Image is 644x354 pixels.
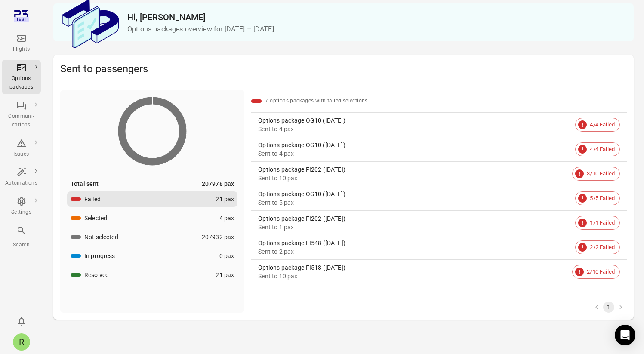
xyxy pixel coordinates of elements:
[84,214,107,222] div: Selected
[251,186,627,210] a: Options package OG10 ([DATE])Sent to 5 pax5/5 Failed
[67,191,237,207] button: Failed21 pax
[251,235,627,259] a: Options package FI548 ([DATE])Sent to 2 pax2/2 Failed
[251,137,627,161] a: Options package OG10 ([DATE])Sent to 4 pax4/4 Failed
[219,214,234,222] div: 4 pax
[251,260,627,284] a: Options package FI518 ([DATE])Sent to 10 pax2/10 Failed
[585,219,619,227] span: 1/1 Failed
[258,165,569,174] div: Options package FI202 ([DATE])
[84,252,115,260] div: In progress
[258,174,569,182] div: Sent to 10 pax
[202,233,234,241] div: 207932 pax
[2,135,41,161] a: Issues
[2,98,41,132] a: Communi-cations
[216,195,234,203] div: 21 pax
[258,141,572,149] div: Options package OG10 ([DATE])
[219,252,234,260] div: 0 pax
[258,223,572,231] div: Sent to 1 pax
[5,150,37,159] div: Issues
[13,333,30,351] div: R
[5,208,37,217] div: Settings
[585,243,619,252] span: 2/2 Failed
[127,10,627,24] h2: Hi, [PERSON_NAME]
[582,268,619,276] span: 2/10 Failed
[67,210,237,226] button: Selected4 pax
[603,302,614,313] button: page 1
[13,313,30,330] button: Notifications
[2,31,41,56] a: Flights
[258,149,572,158] div: Sent to 4 pax
[251,162,627,186] a: Options package FI202 ([DATE])Sent to 10 pax3/10 Failed
[84,271,109,279] div: Resolved
[2,164,41,190] a: Automations
[258,239,572,247] div: Options package FI548 ([DATE])
[258,190,572,198] div: Options package OG10 ([DATE])
[5,45,37,54] div: Flights
[5,241,37,249] div: Search
[258,263,569,272] div: Options package FI518 ([DATE])
[258,116,572,125] div: Options package OG10 ([DATE])
[127,24,627,34] p: Options packages overview for [DATE] – [DATE]
[2,223,41,252] button: Search
[251,211,627,235] a: Options package FI202 ([DATE])Sent to 1 pax1/1 Failed
[582,169,619,178] span: 3/10 Failed
[84,233,118,241] div: Not selected
[67,267,237,283] button: Resolved21 pax
[60,62,627,76] h2: Sent to passengers
[5,179,37,188] div: Automations
[258,247,572,256] div: Sent to 2 pax
[265,97,367,105] div: 7 options packages with failed selections
[615,325,635,345] div: Open Intercom Messenger
[258,198,572,207] div: Sent to 5 pax
[71,179,99,188] div: Total sent
[258,125,572,133] div: Sent to 4 pax
[585,194,619,203] span: 5/5 Failed
[251,113,627,137] a: Options package OG10 ([DATE])Sent to 4 pax4/4 Failed
[5,112,37,129] div: Communi-cations
[258,272,569,280] div: Sent to 10 pax
[84,195,101,203] div: Failed
[202,179,234,188] div: 207978 pax
[5,74,37,92] div: Options packages
[9,330,34,354] button: Rachel
[258,214,572,223] div: Options package FI202 ([DATE])
[2,60,41,94] a: Options packages
[591,302,627,313] nav: pagination navigation
[585,120,619,129] span: 4/4 Failed
[67,248,237,264] button: In progress0 pax
[585,145,619,154] span: 4/4 Failed
[2,194,41,219] a: Settings
[67,229,237,245] button: Not selected207932 pax
[216,271,234,279] div: 21 pax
